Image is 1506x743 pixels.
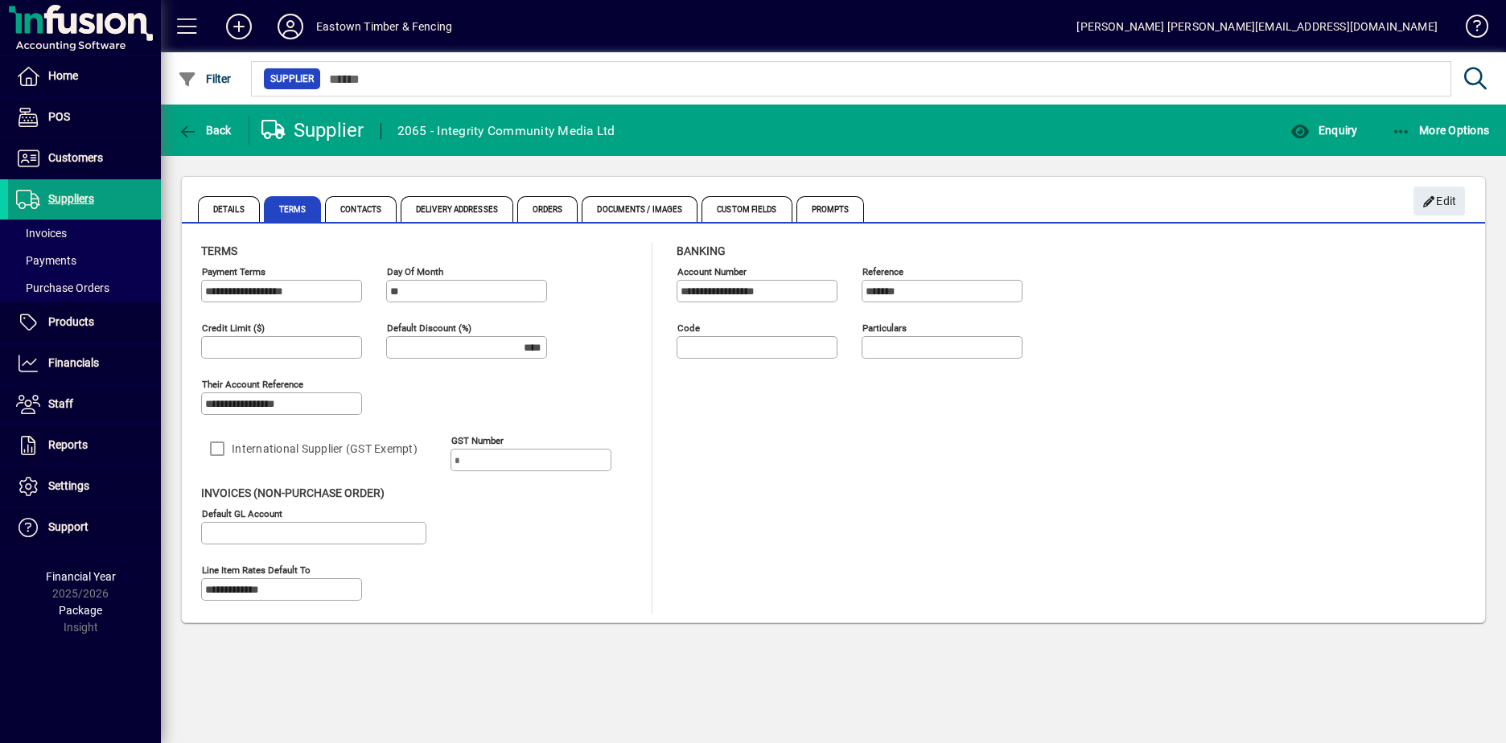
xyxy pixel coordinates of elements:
[202,266,265,277] mat-label: Payment Terms
[213,12,265,41] button: Add
[198,196,260,222] span: Details
[48,397,73,410] span: Staff
[270,71,314,87] span: Supplier
[8,274,161,302] a: Purchase Orders
[48,315,94,328] span: Products
[677,266,747,277] mat-label: Account number
[48,69,78,82] span: Home
[862,322,907,334] mat-label: Particulars
[202,564,311,576] mat-label: Line Item Rates Default To
[178,124,232,137] span: Back
[174,64,236,93] button: Filter
[796,196,865,222] span: Prompts
[46,570,116,583] span: Financial Year
[316,14,452,39] div: Eastown Timber & Fencing
[451,435,504,446] mat-label: GST Number
[1454,3,1486,55] a: Knowledge Base
[8,425,161,466] a: Reports
[8,302,161,343] a: Products
[325,196,397,222] span: Contacts
[517,196,578,222] span: Orders
[401,196,513,222] span: Delivery Addresses
[48,438,88,451] span: Reports
[8,97,161,138] a: POS
[1290,124,1357,137] span: Enquiry
[1286,116,1361,145] button: Enquiry
[174,116,236,145] button: Back
[397,118,615,144] div: 2065 - Integrity Community Media Ltd
[59,604,102,617] span: Package
[1388,116,1494,145] button: More Options
[387,322,471,334] mat-label: Default Discount (%)
[387,266,443,277] mat-label: Day of month
[8,56,161,96] a: Home
[1413,187,1465,216] button: Edit
[201,244,237,257] span: Terms
[201,486,385,499] span: Invoices (non-purchase order)
[264,196,322,222] span: Terms
[48,356,99,369] span: Financials
[582,196,697,222] span: Documents / Images
[8,384,161,425] a: Staff
[48,151,103,164] span: Customers
[862,266,903,277] mat-label: Reference
[677,244,726,257] span: Banking
[161,116,249,145] app-page-header-button: Back
[8,343,161,384] a: Financials
[16,227,67,240] span: Invoices
[8,220,161,247] a: Invoices
[8,138,161,179] a: Customers
[16,254,76,267] span: Payments
[1076,14,1438,39] div: [PERSON_NAME] [PERSON_NAME][EMAIL_ADDRESS][DOMAIN_NAME]
[702,196,792,222] span: Custom Fields
[1422,188,1457,215] span: Edit
[261,117,364,143] div: Supplier
[48,192,94,205] span: Suppliers
[16,281,109,294] span: Purchase Orders
[677,322,700,334] mat-label: Code
[8,247,161,274] a: Payments
[202,379,303,390] mat-label: Their Account Reference
[202,322,265,334] mat-label: Credit Limit ($)
[178,72,232,85] span: Filter
[8,466,161,507] a: Settings
[8,507,161,548] a: Support
[48,520,88,533] span: Support
[202,508,282,519] mat-label: Default GL Account
[48,110,70,123] span: POS
[1392,124,1490,137] span: More Options
[48,479,89,492] span: Settings
[265,12,316,41] button: Profile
